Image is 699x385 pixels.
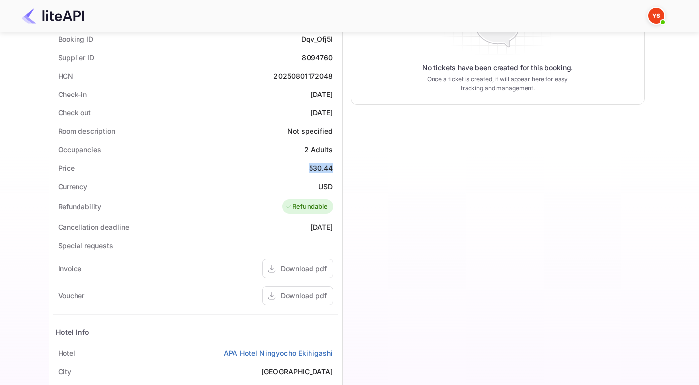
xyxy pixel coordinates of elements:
p: Once a ticket is created, it will appear here for easy tracking and management. [419,75,576,93]
div: Hotel Info [56,327,90,337]
div: Voucher [58,290,84,301]
div: Check out [58,107,91,118]
div: Refundable [285,202,328,212]
div: Special requests [58,240,113,251]
div: Hotel [58,348,76,358]
div: Download pdf [281,290,327,301]
div: Cancellation deadline [58,222,129,232]
img: LiteAPI Logo [22,8,84,24]
div: Supplier ID [58,52,94,63]
div: 20250801172048 [273,71,333,81]
div: Room description [58,126,115,136]
div: [DATE] [311,222,333,232]
div: Check-in [58,89,87,99]
div: Price [58,163,75,173]
div: City [58,366,72,377]
p: No tickets have been created for this booking. [422,63,573,73]
div: Download pdf [281,263,327,274]
div: Dqv_Ofj5I [301,34,333,44]
img: Yandex Support [648,8,664,24]
div: Refundability [58,201,102,212]
div: Currency [58,181,87,192]
a: APA Hotel Ningyocho Ekihigashi [224,348,333,358]
div: Not specified [287,126,333,136]
div: Booking ID [58,34,93,44]
div: HCN [58,71,74,81]
div: USD [318,181,333,192]
div: Occupancies [58,144,101,155]
div: [GEOGRAPHIC_DATA] [261,366,333,377]
div: 530.44 [309,163,333,173]
div: Invoice [58,263,81,274]
div: 8094760 [302,52,333,63]
div: 2 Adults [304,144,333,155]
div: [DATE] [311,107,333,118]
div: [DATE] [311,89,333,99]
